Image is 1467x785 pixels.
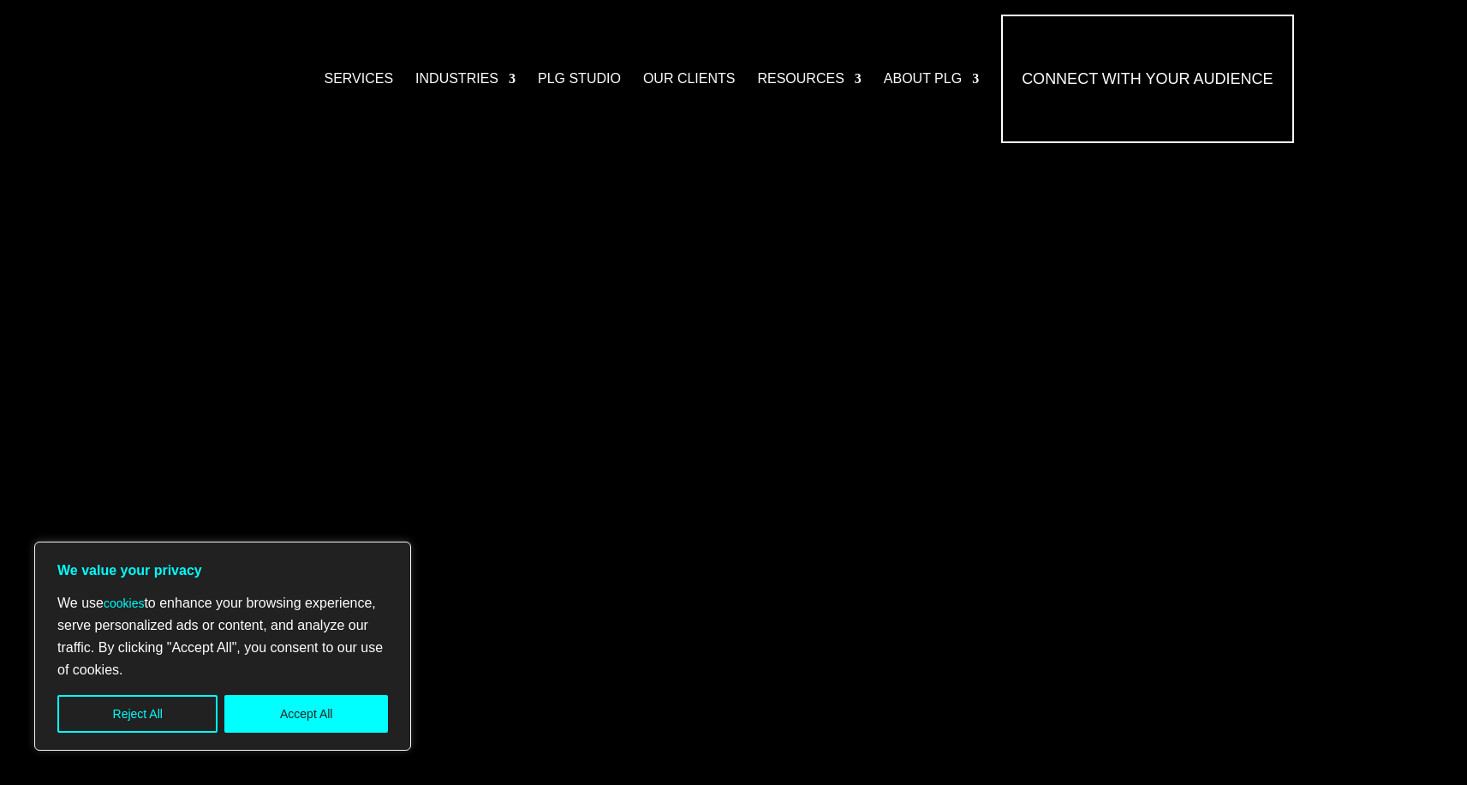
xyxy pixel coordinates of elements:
[324,15,393,143] a: Services
[224,695,388,733] button: Accept All
[415,15,516,143] a: Industries
[57,695,218,733] button: Reject All
[757,15,861,143] a: Resources
[884,15,979,143] a: About PLG
[643,15,736,143] a: Our Clients
[538,15,621,143] a: PLG Studio
[57,560,388,582] p: We value your privacy
[104,596,144,610] a: cookies
[34,542,411,751] div: We value your privacy
[1001,15,1293,143] a: Connect with Your Audience
[57,592,388,681] p: We use to enhance your browsing experience, serve personalized ads or content, and analyze our tr...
